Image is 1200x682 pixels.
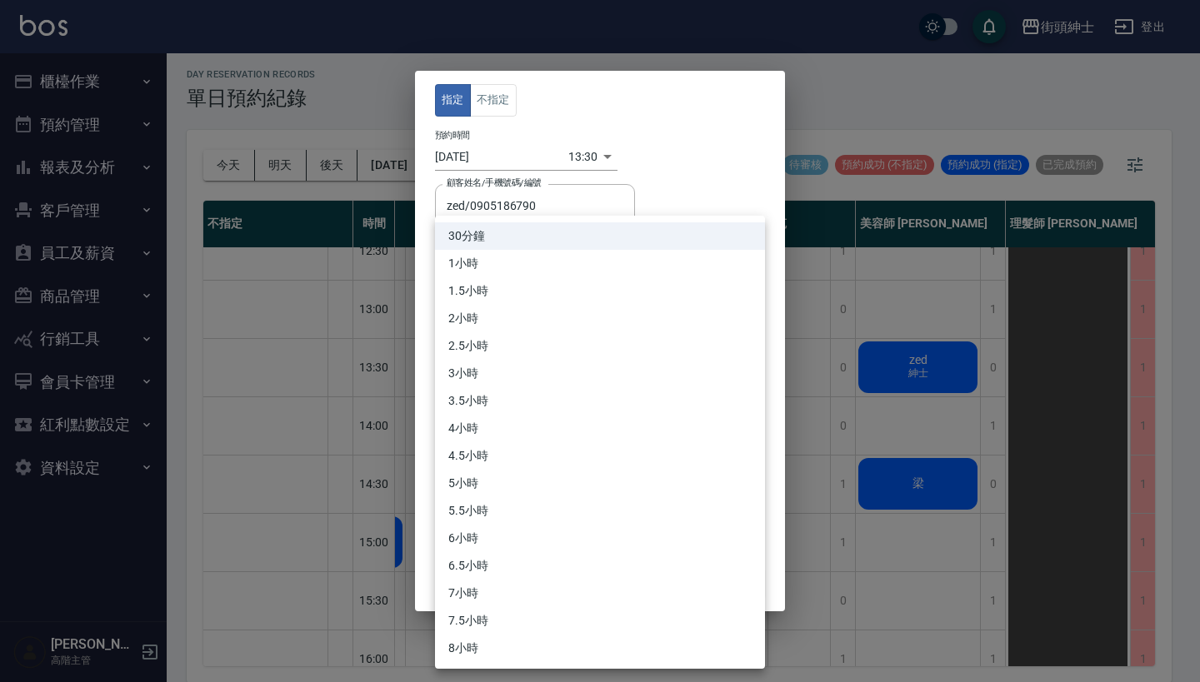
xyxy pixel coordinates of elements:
li: 6.5小時 [435,552,765,580]
li: 1.5小時 [435,277,765,305]
li: 4小時 [435,415,765,442]
li: 8小時 [435,635,765,662]
li: 6小時 [435,525,765,552]
li: 7小時 [435,580,765,607]
li: 1小時 [435,250,765,277]
li: 3小時 [435,360,765,387]
li: 30分鐘 [435,222,765,250]
li: 5小時 [435,470,765,497]
li: 7.5小時 [435,607,765,635]
li: 2.5小時 [435,332,765,360]
li: 5.5小時 [435,497,765,525]
li: 4.5小時 [435,442,765,470]
li: 2小時 [435,305,765,332]
li: 3.5小時 [435,387,765,415]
